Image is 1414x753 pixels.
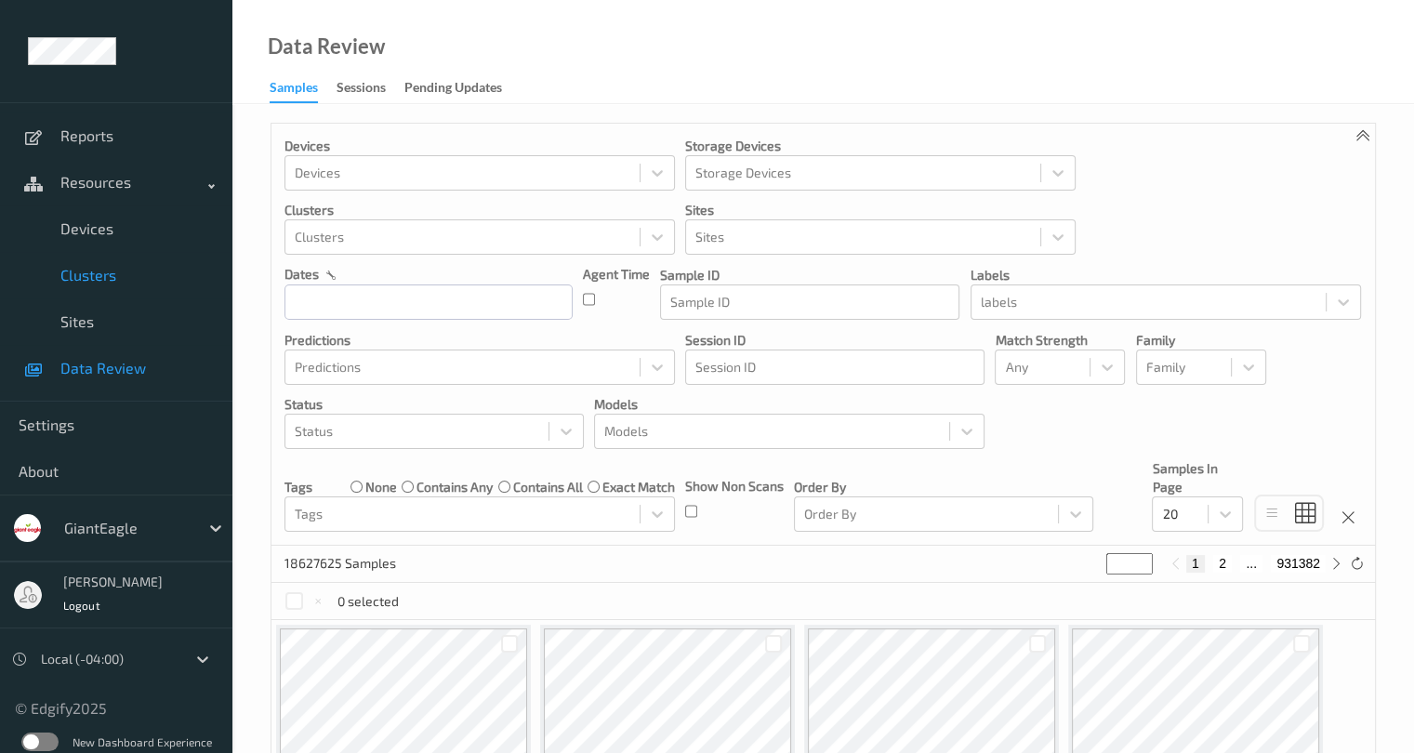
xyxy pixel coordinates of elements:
button: 1 [1186,555,1205,572]
p: Devices [284,137,675,155]
label: exact match [602,478,675,496]
label: contains all [513,478,583,496]
p: Session ID [685,331,985,350]
a: Samples [270,75,337,103]
label: none [365,478,397,496]
p: Agent Time [583,265,650,284]
p: labels [971,266,1361,284]
p: Order By [794,478,1093,496]
button: 931382 [1271,555,1326,572]
button: ... [1240,555,1262,572]
p: Storage Devices [685,137,1076,155]
label: contains any [416,478,493,496]
p: Clusters [284,201,675,219]
p: Status [284,395,584,414]
p: Sample ID [660,266,959,284]
p: Samples In Page [1152,459,1243,496]
a: Sessions [337,75,404,101]
p: Predictions [284,331,675,350]
p: Show Non Scans [685,477,784,495]
p: 0 selected [337,592,399,611]
p: Tags [284,478,312,496]
p: 18627625 Samples [284,554,424,573]
div: Samples [270,78,318,103]
div: Data Review [268,37,385,56]
p: Match Strength [995,331,1125,350]
a: Pending Updates [404,75,521,101]
div: Pending Updates [404,78,502,101]
p: Sites [685,201,1076,219]
div: Sessions [337,78,386,101]
p: dates [284,265,319,284]
p: Family [1136,331,1266,350]
button: 2 [1213,555,1232,572]
p: Models [594,395,985,414]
